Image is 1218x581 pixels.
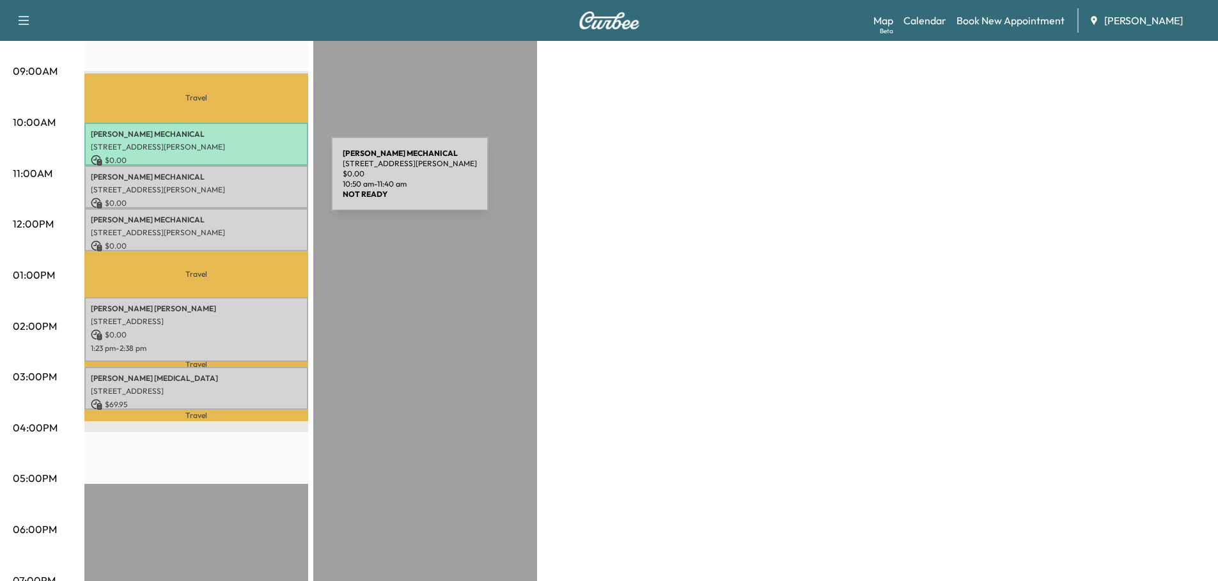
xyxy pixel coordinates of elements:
[91,198,302,209] p: $ 0.00
[91,215,302,225] p: [PERSON_NAME] MECHANICAL
[13,420,58,435] p: 04:00PM
[91,316,302,327] p: [STREET_ADDRESS]
[91,343,302,353] p: 1:23 pm - 2:38 pm
[91,172,302,182] p: [PERSON_NAME] MECHANICAL
[13,522,57,537] p: 06:00PM
[13,369,57,384] p: 03:00PM
[91,228,302,238] p: [STREET_ADDRESS][PERSON_NAME]
[91,142,302,152] p: [STREET_ADDRESS][PERSON_NAME]
[880,26,893,36] div: Beta
[91,129,302,139] p: [PERSON_NAME] MECHANICAL
[91,329,302,341] p: $ 0.00
[13,470,57,486] p: 05:00PM
[903,13,946,28] a: Calendar
[91,304,302,314] p: [PERSON_NAME] [PERSON_NAME]
[84,74,308,123] p: Travel
[91,399,302,410] p: $ 69.95
[13,267,55,283] p: 01:00PM
[13,216,54,231] p: 12:00PM
[1104,13,1183,28] span: [PERSON_NAME]
[91,155,302,166] p: $ 0.00
[91,386,302,396] p: [STREET_ADDRESS]
[84,251,308,297] p: Travel
[956,13,1065,28] a: Book New Appointment
[13,318,57,334] p: 02:00PM
[84,362,308,367] p: Travel
[91,240,302,252] p: $ 0.00
[13,63,58,79] p: 09:00AM
[873,13,893,28] a: MapBeta
[579,12,640,29] img: Curbee Logo
[91,185,302,195] p: [STREET_ADDRESS][PERSON_NAME]
[84,410,308,421] p: Travel
[91,373,302,383] p: [PERSON_NAME] [MEDICAL_DATA]
[13,166,52,181] p: 11:00AM
[13,114,56,130] p: 10:00AM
